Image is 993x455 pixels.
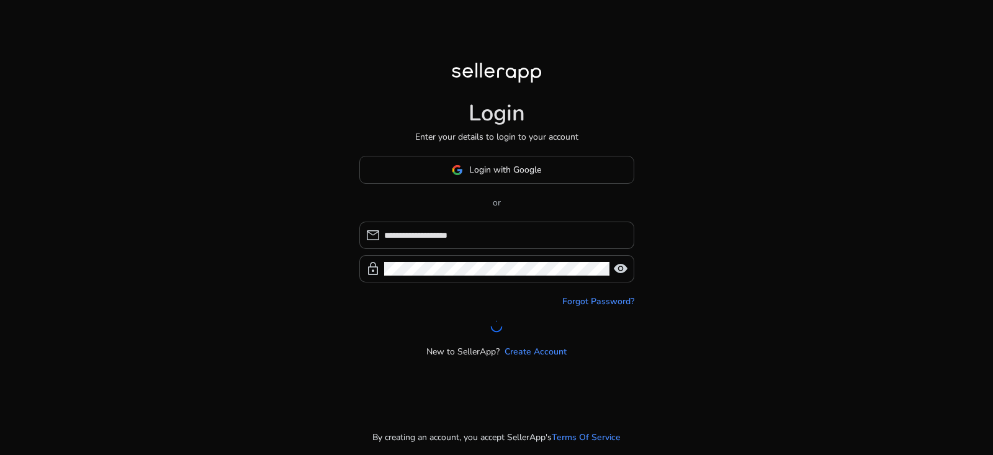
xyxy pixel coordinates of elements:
[415,130,578,143] p: Enter your details to login to your account
[359,196,634,209] p: or
[505,345,567,358] a: Create Account
[366,228,380,243] span: mail
[613,261,628,276] span: visibility
[562,295,634,308] a: Forgot Password?
[426,345,500,358] p: New to SellerApp?
[469,100,525,127] h1: Login
[366,261,380,276] span: lock
[452,164,463,176] img: google-logo.svg
[359,156,634,184] button: Login with Google
[469,163,541,176] span: Login with Google
[552,431,621,444] a: Terms Of Service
